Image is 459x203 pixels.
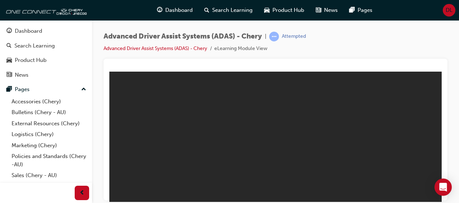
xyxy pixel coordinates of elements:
[79,189,85,198] span: prev-icon
[6,28,12,35] span: guage-icon
[9,107,89,118] a: Bulletins (Chery - AU)
[9,96,89,107] a: Accessories (Chery)
[6,57,12,64] span: car-icon
[434,179,452,196] div: Open Intercom Messenger
[349,6,355,15] span: pages-icon
[9,118,89,129] a: External Resources (Chery)
[214,45,267,53] li: eLearning Module View
[446,6,453,14] span: DL
[9,181,89,192] a: All Pages
[324,6,338,14] span: News
[3,83,89,96] button: Pages
[9,151,89,170] a: Policies and Standards (Chery -AU)
[151,3,198,18] a: guage-iconDashboard
[4,3,87,17] img: oneconnect
[316,6,321,15] span: news-icon
[104,32,262,41] span: Advanced Driver Assist Systems (ADAS) - Chery
[3,39,89,53] a: Search Learning
[15,71,29,79] div: News
[15,85,30,94] div: Pages
[198,3,258,18] a: search-iconSearch Learning
[258,3,310,18] a: car-iconProduct Hub
[3,24,89,38] a: Dashboard
[3,23,89,83] button: DashboardSearch LearningProduct HubNews
[6,72,12,78] span: news-icon
[6,43,12,49] span: search-icon
[212,6,253,14] span: Search Learning
[104,45,207,51] a: Advanced Driver Assist Systems (ADAS) - Chery
[310,3,344,18] a: news-iconNews
[15,56,47,64] div: Product Hub
[3,54,89,67] a: Product Hub
[14,42,55,50] div: Search Learning
[81,85,86,94] span: up-icon
[15,27,42,35] div: Dashboard
[265,32,266,41] span: |
[269,32,279,41] span: learningRecordVerb_ATTEMPT-icon
[344,3,378,18] a: pages-iconPages
[443,4,455,17] button: DL
[204,6,209,15] span: search-icon
[264,6,270,15] span: car-icon
[3,68,89,82] a: News
[157,6,162,15] span: guage-icon
[9,129,89,140] a: Logistics (Chery)
[282,33,306,40] div: Attempted
[165,6,193,14] span: Dashboard
[272,6,304,14] span: Product Hub
[9,140,89,151] a: Marketing (Chery)
[9,170,89,181] a: Sales (Chery - AU)
[6,86,12,93] span: pages-icon
[358,6,372,14] span: Pages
